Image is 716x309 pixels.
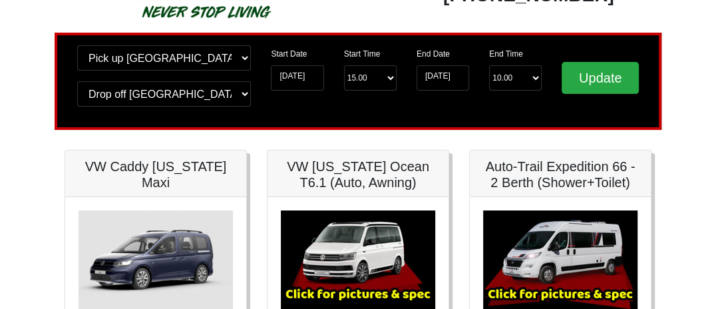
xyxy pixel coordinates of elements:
[483,158,637,190] h5: Auto-Trail Expedition 66 - 2 Berth (Shower+Toilet)
[271,48,307,60] label: Start Date
[344,48,381,60] label: Start Time
[271,65,323,91] input: Start Date
[489,48,523,60] label: End Time
[79,158,233,190] h5: VW Caddy [US_STATE] Maxi
[417,65,469,91] input: Return Date
[417,48,450,60] label: End Date
[562,62,639,94] input: Update
[281,158,435,190] h5: VW [US_STATE] Ocean T6.1 (Auto, Awning)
